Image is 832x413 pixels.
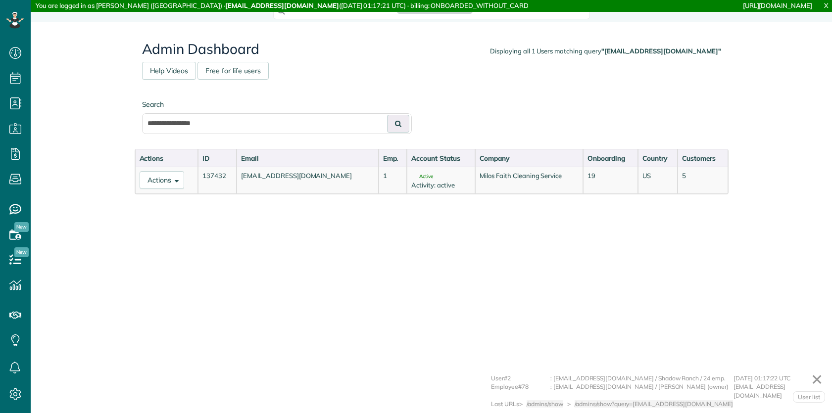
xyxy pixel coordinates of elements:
[575,400,733,408] span: /admins/show?query=[EMAIL_ADDRESS][DOMAIN_NAME]
[519,400,737,409] div: > >
[140,171,184,189] button: Actions
[411,174,433,179] span: Active
[142,99,412,109] label: Search
[601,47,721,55] strong: "[EMAIL_ADDRESS][DOMAIN_NAME]"
[550,374,734,383] div: : [EMAIL_ADDRESS][DOMAIN_NAME] / Shadow Ranch / 24 emp.
[480,153,579,163] div: Company
[806,367,828,391] a: ✕
[225,1,339,9] strong: [EMAIL_ADDRESS][DOMAIN_NAME]
[197,62,269,80] a: Free for life users
[14,247,29,257] span: New
[14,222,29,232] span: New
[411,181,471,190] div: Activity: active
[734,382,823,400] div: [EMAIL_ADDRESS][DOMAIN_NAME]
[682,153,723,163] div: Customers
[383,153,403,163] div: Emp.
[491,382,550,400] div: Employee#78
[642,153,673,163] div: Country
[411,153,471,163] div: Account Status
[678,167,728,194] td: 5
[198,167,237,194] td: 137432
[490,46,721,56] div: Displaying all 1 Users matching query
[638,167,678,194] td: US
[587,153,634,163] div: Onboarding
[475,167,583,194] td: Milos Faith Cleaning Service
[140,153,194,163] div: Actions
[583,167,638,194] td: 19
[793,391,825,403] a: User list
[550,382,734,400] div: : [EMAIL_ADDRESS][DOMAIN_NAME] / [PERSON_NAME] (owner)
[734,374,823,383] div: [DATE] 01:17:22 UTC
[241,153,374,163] div: Email
[491,400,519,409] div: Last URLs
[237,167,378,194] td: [EMAIL_ADDRESS][DOMAIN_NAME]
[142,42,721,57] h2: Admin Dashboard
[491,374,550,383] div: User#2
[379,167,407,194] td: 1
[743,1,812,9] a: [URL][DOMAIN_NAME]
[142,62,196,80] a: Help Videos
[202,153,232,163] div: ID
[527,400,564,408] span: /admins/show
